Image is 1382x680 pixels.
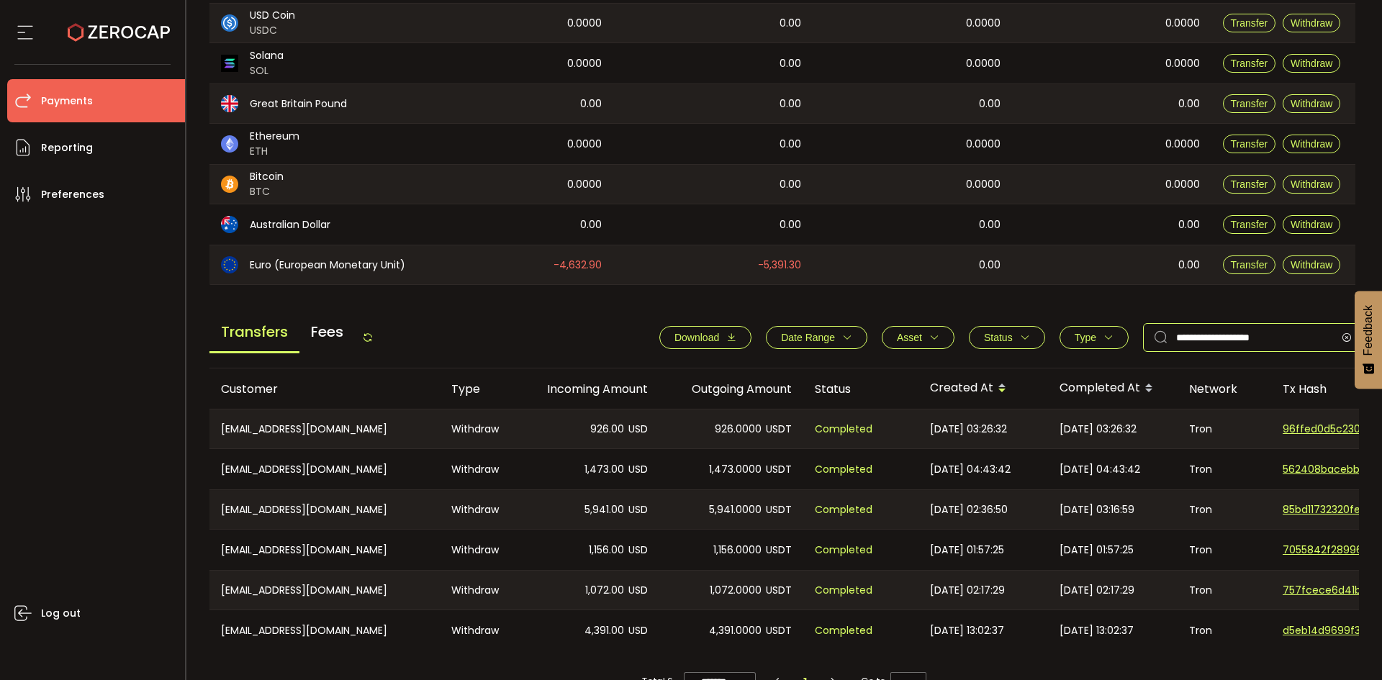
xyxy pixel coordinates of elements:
[1223,255,1276,274] button: Transfer
[1223,14,1276,32] button: Transfer
[250,217,330,232] span: Australian Dollar
[715,421,762,438] span: 926.0000
[590,421,624,438] span: 926.00
[1060,582,1134,599] span: [DATE] 02:17:29
[766,421,792,438] span: USDT
[780,15,801,32] span: 0.00
[1310,611,1382,680] iframe: Chat Widget
[440,409,515,448] div: Withdraw
[628,542,648,558] span: USD
[1178,530,1271,570] div: Tron
[584,502,624,518] span: 5,941.00
[585,582,624,599] span: 1,072.00
[440,449,515,489] div: Withdraw
[930,622,1004,639] span: [DATE] 13:02:37
[766,582,792,599] span: USDT
[440,530,515,570] div: Withdraw
[1291,178,1332,190] span: Withdraw
[41,184,104,205] span: Preferences
[1060,421,1137,438] span: [DATE] 03:26:32
[221,95,238,112] img: gbp_portfolio.svg
[1355,291,1382,389] button: Feedback - Show survey
[882,326,954,349] button: Asset
[815,542,872,558] span: Completed
[580,96,602,112] span: 0.00
[628,461,648,478] span: USD
[1165,176,1200,193] span: 0.0000
[1291,259,1332,271] span: Withdraw
[554,257,602,273] span: -4,632.90
[440,571,515,609] div: Withdraw
[1060,622,1134,639] span: [DATE] 13:02:37
[221,55,238,72] img: sol_portfolio.png
[659,326,751,349] button: Download
[709,461,762,478] span: 1,473.0000
[1178,409,1271,448] div: Tron
[1283,215,1340,234] button: Withdraw
[1231,17,1268,29] span: Transfer
[250,8,295,23] span: USD Coin
[966,15,1001,32] span: 0.0000
[209,530,440,570] div: [EMAIL_ADDRESS][DOMAIN_NAME]
[1165,55,1200,72] span: 0.0000
[41,603,81,624] span: Log out
[250,144,299,159] span: ETH
[1060,502,1134,518] span: [DATE] 03:16:59
[250,258,405,273] span: Euro (European Monetary Unit)
[709,502,762,518] span: 5,941.0000
[250,96,347,112] span: Great Britain Pound
[1060,326,1129,349] button: Type
[1060,542,1134,558] span: [DATE] 01:57:25
[1231,138,1268,150] span: Transfer
[930,461,1011,478] span: [DATE] 04:43:42
[1178,490,1271,529] div: Tron
[250,63,284,78] span: SOL
[815,502,872,518] span: Completed
[209,610,440,650] div: [EMAIL_ADDRESS][DOMAIN_NAME]
[221,176,238,193] img: btc_portfolio.svg
[209,571,440,609] div: [EMAIL_ADDRESS][DOMAIN_NAME]
[250,48,284,63] span: Solana
[41,137,93,158] span: Reporting
[440,610,515,650] div: Withdraw
[1165,15,1200,32] span: 0.0000
[780,217,801,233] span: 0.00
[1048,376,1178,401] div: Completed At
[969,326,1045,349] button: Status
[815,582,872,599] span: Completed
[984,332,1013,343] span: Status
[766,326,867,349] button: Date Range
[1362,305,1375,355] span: Feedback
[1223,175,1276,194] button: Transfer
[930,421,1007,438] span: [DATE] 03:26:32
[659,381,803,397] div: Outgoing Amount
[1223,215,1276,234] button: Transfer
[589,542,624,558] span: 1,156.00
[815,421,872,438] span: Completed
[815,622,872,639] span: Completed
[221,216,238,233] img: aud_portfolio.svg
[918,376,1048,401] div: Created At
[930,542,1004,558] span: [DATE] 01:57:25
[1283,14,1340,32] button: Withdraw
[803,381,918,397] div: Status
[221,14,238,32] img: usdc_portfolio.svg
[1178,217,1200,233] span: 0.00
[1178,449,1271,489] div: Tron
[584,461,624,478] span: 1,473.00
[966,55,1001,72] span: 0.0000
[567,15,602,32] span: 0.0000
[966,176,1001,193] span: 0.0000
[1178,381,1271,397] div: Network
[674,332,719,343] span: Download
[966,136,1001,153] span: 0.0000
[1060,461,1140,478] span: [DATE] 04:43:42
[766,461,792,478] span: USDT
[628,582,648,599] span: USD
[713,542,762,558] span: 1,156.0000
[1291,58,1332,69] span: Withdraw
[897,332,922,343] span: Asset
[780,176,801,193] span: 0.00
[930,502,1008,518] span: [DATE] 02:36:50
